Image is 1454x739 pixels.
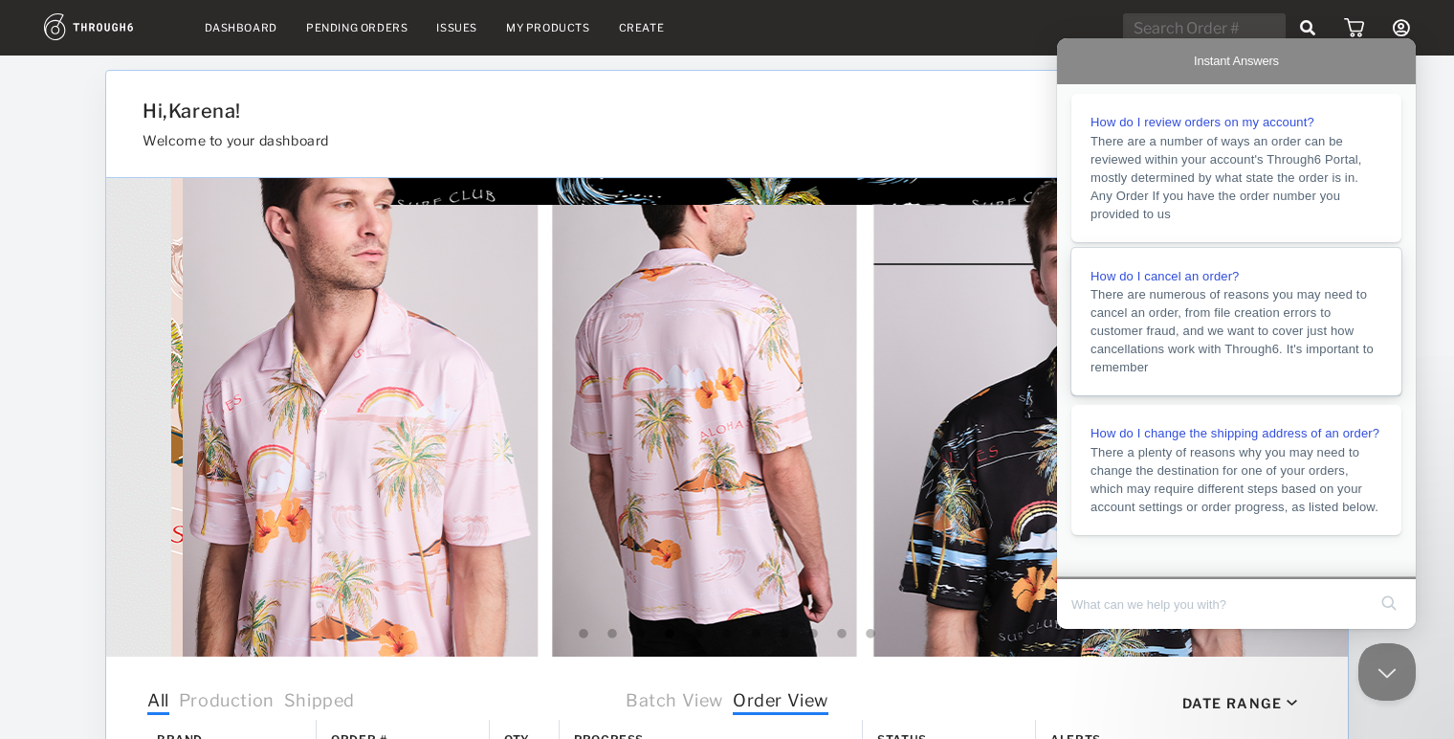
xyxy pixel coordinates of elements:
[717,625,737,644] button: 6
[147,690,169,715] span: All
[733,690,828,715] span: Order View
[1358,643,1416,701] iframe: Help Scout Beacon - Close
[775,625,794,644] button: 8
[143,132,1114,148] h3: Welcome to your dashboard
[143,100,1114,123] h1: Hi, Karena !
[1344,18,1364,37] img: icon_cart.dab5cea1.svg
[205,21,277,34] a: Dashboard
[660,625,679,644] button: 4
[603,625,622,644] button: 2
[832,625,851,644] button: 10
[804,625,823,644] button: 9
[626,690,723,715] span: Batch View
[179,690,275,715] span: Production
[1123,13,1286,42] input: Search Order #
[306,21,408,34] a: Pending Orders
[1182,695,1282,711] div: Date Range
[171,178,1414,657] img: 6815ccfc-3078-4b22-be16-cc555382cf9b.jpg
[631,625,650,644] button: 3
[574,625,593,644] button: 1
[619,21,665,34] a: Create
[689,625,708,644] button: 5
[506,21,590,34] a: My Products
[44,13,176,40] img: logo.1c10ca64.svg
[284,690,355,715] span: Shipped
[746,625,765,644] button: 7
[436,21,477,34] a: Issues
[1287,700,1297,706] img: icon_caret_down_black.69fb8af9.svg
[1057,38,1416,629] iframe: Help Scout Beacon - Live Chat, Contact Form, and Knowledge Base
[861,625,880,644] button: 11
